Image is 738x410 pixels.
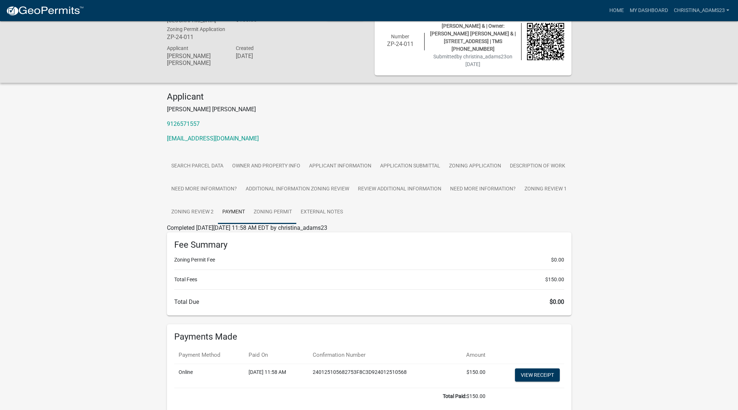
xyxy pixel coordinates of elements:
a: My Dashboard [627,4,671,18]
h6: Fee Summary [174,240,564,250]
a: Owner and Property Info [228,155,305,178]
a: Need More Information? [167,178,241,201]
li: Zoning Permit Fee [174,256,564,264]
h6: [PERSON_NAME] [PERSON_NAME] [167,53,225,66]
span: App: [PERSON_NAME] [PERSON_NAME] & | Owner: [PERSON_NAME] [PERSON_NAME] & | [STREET_ADDRESS] | TM... [430,15,516,52]
a: Applicant Information [305,155,376,178]
b: Total Paid: [443,393,466,399]
th: Paid On [244,347,308,364]
span: by christina_adams23 [457,54,507,59]
h6: [DATE] [236,53,294,59]
td: Online [174,364,245,388]
span: $0.00 [550,298,564,305]
a: [EMAIL_ADDRESS][DOMAIN_NAME] [167,135,259,142]
th: Amount [451,347,490,364]
a: Application Submittal [376,155,445,178]
span: $0.00 [551,256,564,264]
h6: Payments Made [174,332,564,342]
a: Zoning Review 1 [520,178,571,201]
a: External Notes [296,201,347,224]
p: [PERSON_NAME] [PERSON_NAME] [167,105,571,114]
span: Applicant [167,45,188,51]
td: $150.00 [451,364,490,388]
h6: Total Due [174,298,564,305]
td: $150.00 [174,388,490,405]
th: Confirmation Number [308,347,451,364]
a: Zoning Review 2 [167,201,218,224]
a: Description of Work [505,155,570,178]
a: Zoning Application [445,155,505,178]
h6: ZP-24-011 [382,40,419,47]
span: Number [391,34,409,39]
span: Submitted on [DATE] [433,54,512,67]
td: 240125105682753F8C3D924012510568 [308,364,451,388]
span: $150.00 [545,276,564,283]
a: Additional Information Zoning Review [241,178,354,201]
a: View receipt [515,368,560,382]
span: Created [236,45,254,51]
h6: ZP-24-011 [167,34,225,40]
h4: Applicant [167,92,571,102]
a: Need More Information? [446,178,520,201]
a: Payment [218,201,249,224]
a: Home [606,4,627,18]
a: Search Parcel Data [167,155,228,178]
th: Payment Method [174,347,245,364]
a: 9126571557 [167,120,200,127]
a: Review Additional Information [354,178,446,201]
a: Zoning Permit [249,201,296,224]
img: QR code [527,23,564,60]
td: [DATE] 11:58 AM [244,364,308,388]
a: christina_adams23 [671,4,732,18]
li: Total Fees [174,276,564,283]
span: Completed [DATE][DATE] 11:58 AM EDT by christina_adams23 [167,224,327,231]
